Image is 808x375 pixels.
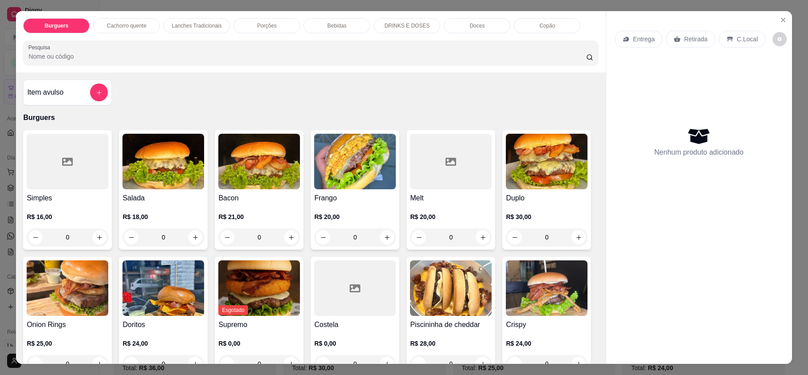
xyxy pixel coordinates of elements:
p: R$ 30,00 [506,212,587,221]
img: product-image [122,260,204,316]
p: Bebidas [327,22,347,29]
p: Copão [540,22,555,29]
span: Esgotado [218,305,248,315]
p: Burguers [23,112,598,123]
label: Pesquisa [28,44,53,51]
p: Entrega [633,35,655,44]
h4: Salada [122,193,204,203]
p: Retirada [684,35,708,44]
img: product-image [218,260,300,316]
p: Nenhum produto adicionado [654,147,744,158]
p: R$ 24,00 [122,339,204,348]
p: R$ 21,00 [218,212,300,221]
button: decrease-product-quantity [773,32,787,46]
p: DRINKS E DOSES [384,22,430,29]
h4: Simples [27,193,108,203]
p: R$ 18,00 [122,212,204,221]
img: product-image [314,134,396,189]
input: Pesquisa [28,52,586,61]
p: Cachorro quente [107,22,146,29]
p: R$ 20,00 [410,212,492,221]
h4: Frango [314,193,396,203]
h4: Doritos [122,319,204,330]
p: R$ 25,00 [27,339,108,348]
h4: Bacon [218,193,300,203]
p: Lanches Tradicionais [172,22,222,29]
p: R$ 24,00 [506,339,587,348]
h4: Duplo [506,193,587,203]
h4: Supremo [218,319,300,330]
p: Doces [469,22,485,29]
h4: Crispy [506,319,587,330]
h4: Item avulso [27,87,63,98]
img: product-image [506,134,587,189]
h4: Costela [314,319,396,330]
p: R$ 0,00 [218,339,300,348]
img: product-image [27,260,108,316]
p: R$ 20,00 [314,212,396,221]
p: Porções [257,22,276,29]
button: add-separate-item [90,84,108,101]
img: product-image [122,134,204,189]
img: product-image [506,260,587,316]
p: C.Local [737,35,758,44]
p: R$ 0,00 [314,339,396,348]
p: Burguers [45,22,68,29]
h4: Piscininha de cheddar [410,319,492,330]
button: Close [776,13,790,27]
img: product-image [218,134,300,189]
img: product-image [410,260,492,316]
h4: Melt [410,193,492,203]
p: R$ 28,00 [410,339,492,348]
h4: Onion Rings [27,319,108,330]
p: R$ 16,00 [27,212,108,221]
